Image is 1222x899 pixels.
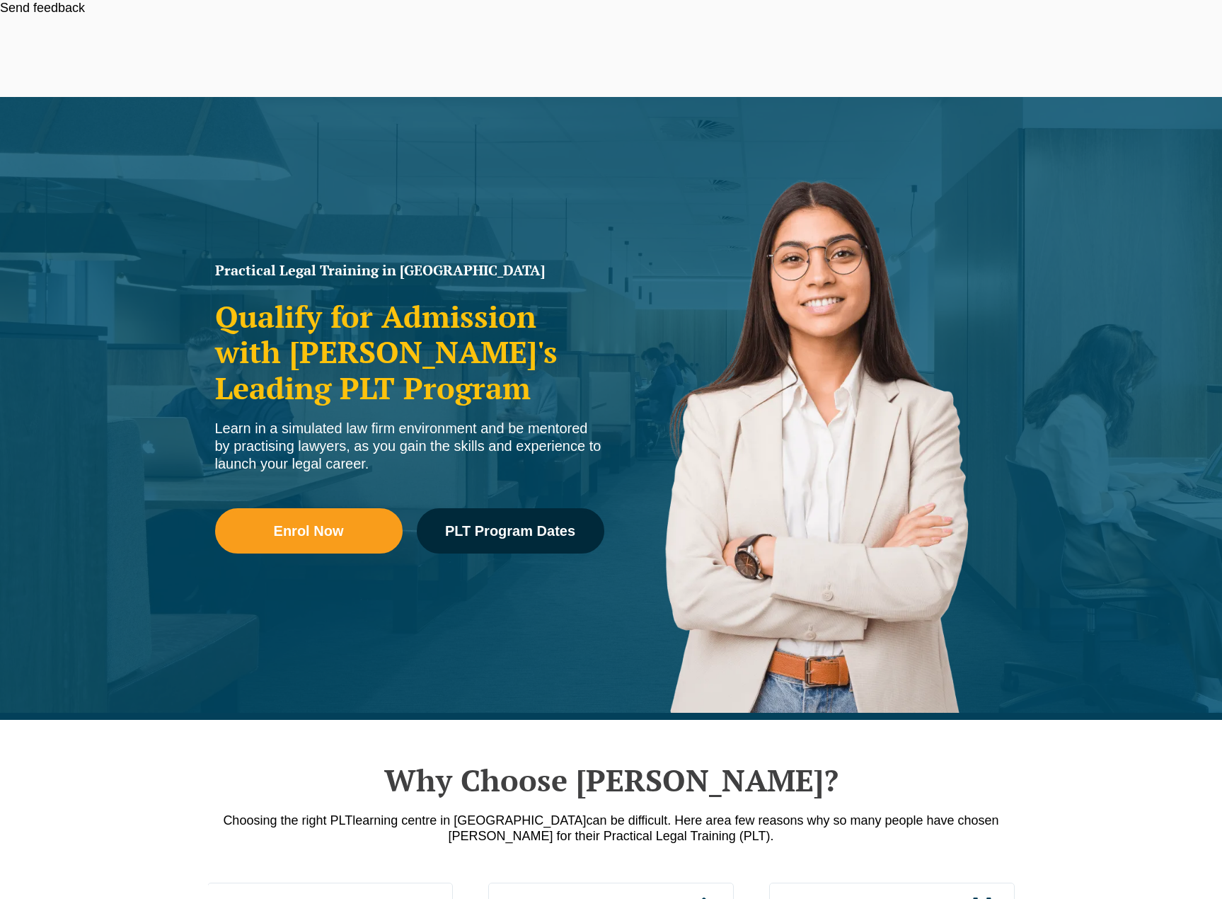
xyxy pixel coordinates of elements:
[223,813,352,828] span: Choosing the right PLT
[215,508,403,554] a: Enrol Now
[215,420,604,473] div: Learn in a simulated law firm environment and be mentored by practising lawyers, as you gain the ...
[587,813,725,828] span: can be difficult. Here are
[208,813,1015,844] p: a few reasons why so many people have chosen [PERSON_NAME] for their Practical Legal Training (PLT).
[208,762,1015,798] h2: Why Choose [PERSON_NAME]?
[445,524,575,538] span: PLT Program Dates
[352,813,586,828] span: learning centre in [GEOGRAPHIC_DATA]
[215,299,604,406] h2: Qualify for Admission with [PERSON_NAME]'s Leading PLT Program
[274,524,344,538] span: Enrol Now
[215,263,604,277] h1: Practical Legal Training in [GEOGRAPHIC_DATA]
[417,508,604,554] a: PLT Program Dates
